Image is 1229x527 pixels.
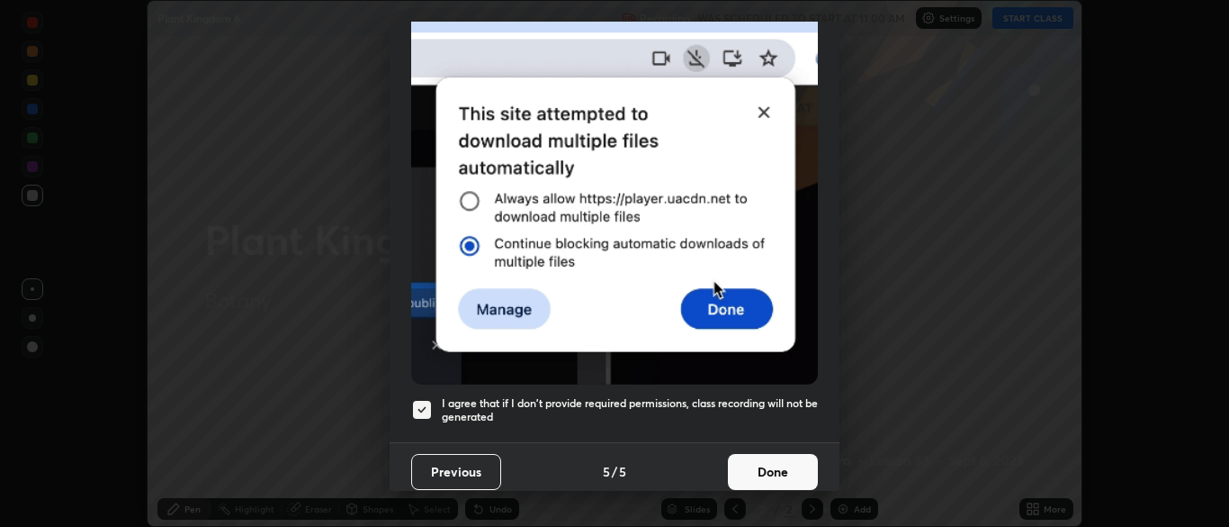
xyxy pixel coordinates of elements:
[728,454,818,490] button: Done
[619,462,626,481] h4: 5
[411,454,501,490] button: Previous
[442,396,818,424] h5: I agree that if I don't provide required permissions, class recording will not be generated
[603,462,610,481] h4: 5
[612,462,617,481] h4: /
